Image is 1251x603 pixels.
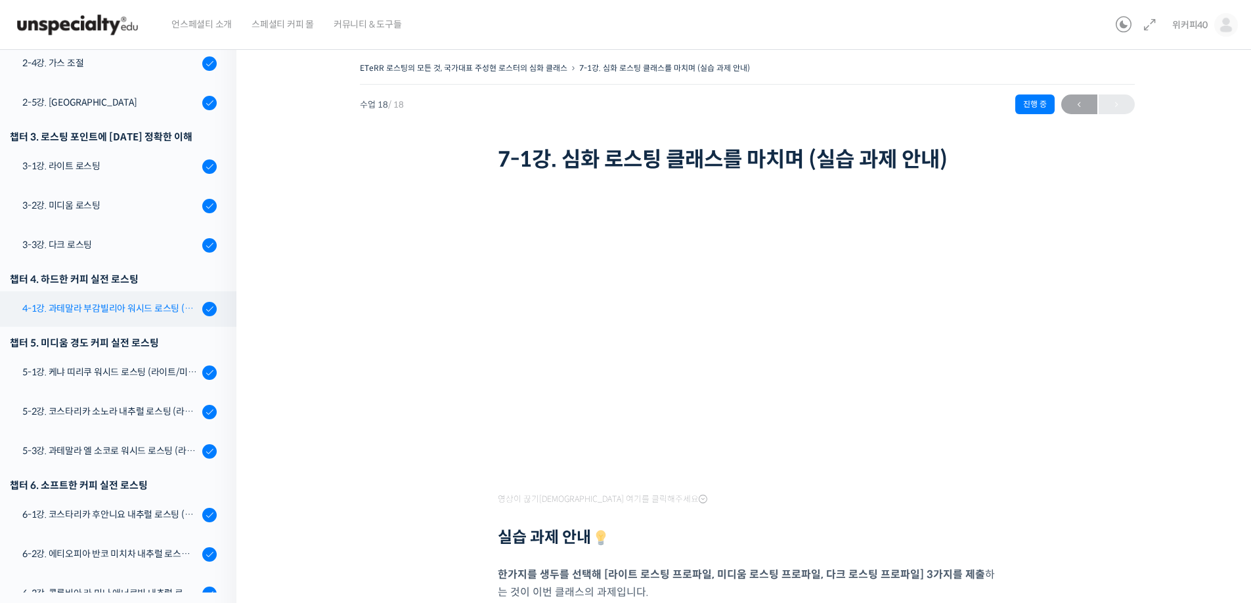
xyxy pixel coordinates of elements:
[498,147,997,172] h1: 7-1강. 심화 로스팅 클래스를 마치며 (실습 과제 안내)
[1061,94,1097,114] a: ←이전
[579,63,750,73] a: 7-1강. 심화 로스팅 클래스를 마치며 (실습 과제 안내)
[10,128,217,146] div: 챕터 3. 로스팅 포인트에 [DATE] 정확한 이해
[22,56,198,70] div: 2-4강. 가스 조절
[22,159,198,173] div: 3-1강. 라이트 로스팅
[169,416,252,449] a: 설정
[10,334,217,352] div: 챕터 5. 미디움 경도 커피 실전 로스팅
[4,416,87,449] a: 홈
[22,198,198,213] div: 3-2강. 미디움 로스팅
[1015,94,1055,114] div: 진행 중
[22,404,198,419] div: 5-2강. 코스타리카 소노라 내추럴 로스팅 (라이트/미디움/다크)
[1061,96,1097,114] span: ←
[593,530,609,546] img: 💡
[22,301,198,316] div: 4-1강. 과테말라 부감빌리아 워시드 로스팅 (라이트/미디움/다크)
[360,63,567,73] a: ETeRR 로스팅의 모든 것, 국가대표 주성현 로스터의 심화 클래스
[203,436,219,446] span: 설정
[22,586,198,600] div: 6-3강. 콜롬비아 라 미나 애너로빅 내추럴 로스팅 (라이트/미디움/다크)
[22,507,198,522] div: 6-1강. 코스타리카 후안니요 내추럴 로스팅 (라이트/미디움/다크)
[388,99,404,110] span: / 18
[22,365,198,379] div: 5-1강. 케냐 띠리쿠 워시드 로스팅 (라이트/미디움/다크)
[10,476,217,494] div: 챕터 6. 소프트한 커피 실전 로스팅
[22,238,198,252] div: 3-3강. 다크 로스팅
[498,494,707,505] span: 영상이 끊기[DEMOGRAPHIC_DATA] 여기를 클릭해주세요
[120,436,136,447] span: 대화
[360,100,404,109] span: 수업 18
[498,566,997,601] p: 하는 것이 이번 클래스의 과제입니다.
[41,436,49,446] span: 홈
[1172,19,1208,31] span: 위커피40
[87,416,169,449] a: 대화
[10,270,217,288] div: 챕터 4. 하드한 커피 실전 로스팅
[22,444,198,458] div: 5-3강. 과테말라 엘 소코로 워시드 로스팅 (라이트/미디움/다크)
[22,95,198,110] div: 2-5강. [GEOGRAPHIC_DATA]
[498,568,985,581] strong: 한가지를 생두를 선택해 [라이트 로스팅 프로파일, 미디움 로스팅 프로파일, 다크 로스팅 프로파일] 3가지를 제출
[498,528,611,547] strong: 실습 과제 안내
[22,547,198,561] div: 6-2강. 에티오피아 반코 미치차 내추럴 로스팅 (라이트/미디움/다크)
